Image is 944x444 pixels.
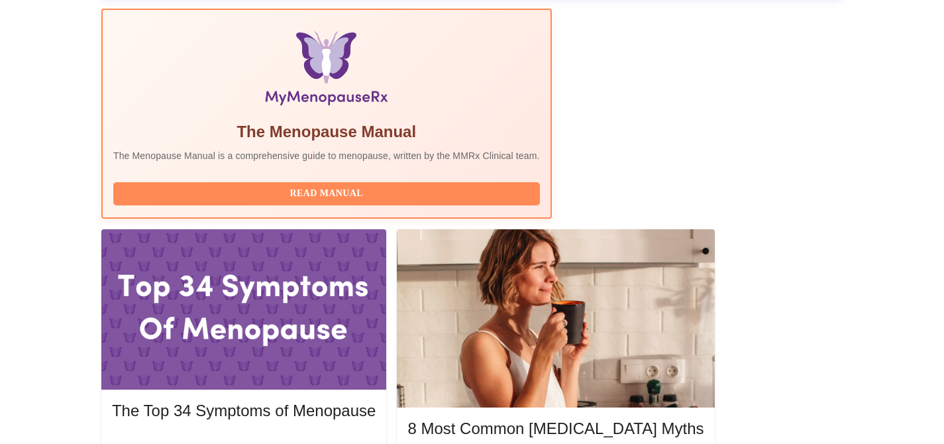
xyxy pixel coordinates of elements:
a: Read Manual [113,187,543,198]
p: The Menopause Manual is a comprehensive guide to menopause, written by the MMRx Clinical team. [113,149,540,162]
span: Read Manual [127,186,527,202]
h5: The Menopause Manual [113,121,540,142]
img: Menopause Manual [181,31,472,111]
button: Read Manual [113,182,540,205]
h5: The Top 34 Symptoms of Menopause [112,400,376,421]
h5: 8 Most Common [MEDICAL_DATA] Myths [407,418,704,439]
